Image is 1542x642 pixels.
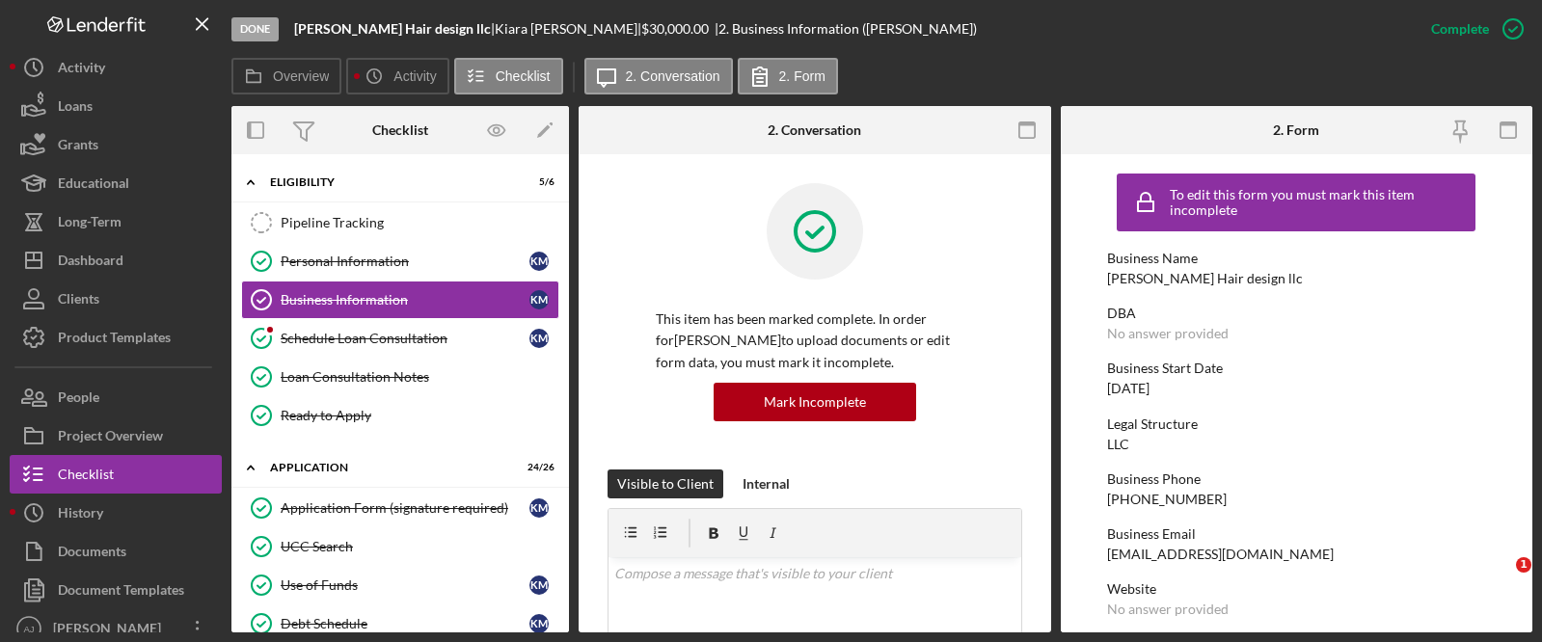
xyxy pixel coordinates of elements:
button: People [10,378,222,416]
div: Kiara [PERSON_NAME] | [495,21,641,37]
button: History [10,494,222,532]
div: [PERSON_NAME] Hair design llc [1107,271,1303,286]
div: [DATE] [1107,381,1150,396]
a: Business InformationKM [241,281,559,319]
button: Overview [231,58,341,94]
button: Product Templates [10,318,222,357]
label: 2. Conversation [626,68,720,84]
div: Documents [58,532,126,575]
div: DBA [1107,306,1485,321]
div: Application [270,462,506,473]
div: Business Start Date [1107,361,1485,376]
div: K M [529,575,549,595]
a: Loan Consultation Notes [241,358,559,396]
button: 2. Conversation [584,58,733,94]
div: Business Phone [1107,471,1485,487]
div: Legal Structure [1107,416,1485,432]
button: Grants [10,125,222,164]
div: Eligibility [270,176,506,188]
label: 2. Form [779,68,825,84]
a: Pipeline Tracking [241,203,559,242]
button: Complete [1412,10,1532,48]
div: Personal Information [281,254,529,269]
div: People [58,378,99,421]
div: [EMAIL_ADDRESS][DOMAIN_NAME] [1107,547,1334,562]
button: 2. Form [738,58,838,94]
button: Activity [346,58,448,94]
button: Checklist [10,455,222,494]
div: 5 / 6 [520,176,555,188]
div: Internal [743,469,790,498]
div: LLC [1107,437,1129,452]
a: Ready to Apply [241,396,559,435]
button: Loans [10,87,222,125]
div: Educational [58,164,129,207]
button: Internal [733,469,799,498]
button: Documents [10,532,222,571]
button: Mark Incomplete [714,383,916,421]
div: Schedule Loan Consultation [281,331,529,346]
button: Document Templates [10,571,222,609]
div: Clients [58,280,99,323]
div: | [294,21,495,37]
div: K M [529,498,549,518]
div: No answer provided [1107,602,1229,617]
button: Clients [10,280,222,318]
div: Activity [58,48,105,92]
label: Overview [273,68,329,84]
div: Project Overview [58,416,163,460]
button: Checklist [454,58,563,94]
button: Long-Term [10,202,222,241]
button: Educational [10,164,222,202]
div: Dashboard [58,241,123,284]
div: Business Name [1107,251,1485,266]
div: Business Information [281,292,529,308]
div: Document Templates [58,571,184,614]
iframe: Intercom live chat [1476,557,1523,603]
span: 1 [1516,557,1531,573]
div: 24 / 26 [520,462,555,473]
div: Website [1107,581,1485,597]
div: [PHONE_NUMBER] [1107,492,1227,507]
div: Product Templates [58,318,171,361]
b: [PERSON_NAME] Hair design llc [294,20,491,37]
button: Visible to Client [608,469,723,498]
div: Loan Consultation Notes [281,369,558,385]
div: 2. Form [1273,122,1319,138]
div: Long-Term [58,202,122,246]
a: UCC Search [241,527,559,566]
div: K M [529,290,549,309]
div: No answer provided [1107,326,1229,341]
label: Activity [393,68,436,84]
div: Checklist [58,455,114,498]
text: AJ [23,624,34,634]
button: Project Overview [10,416,222,455]
div: Ready to Apply [281,408,558,423]
div: Done [231,17,279,41]
a: Schedule Loan ConsultationKM [241,319,559,358]
button: Dashboard [10,241,222,280]
div: Business Email [1107,526,1485,542]
div: UCC Search [281,539,558,554]
div: Checklist [372,122,428,138]
div: Use of Funds [281,577,529,593]
div: Application Form (signature required) [281,500,529,516]
a: Use of FundsKM [241,566,559,604]
div: 2. Conversation [768,122,861,138]
a: Application Form (signature required)KM [241,489,559,527]
div: Visible to Client [617,469,714,498]
button: Activity [10,48,222,87]
div: K M [529,252,549,271]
